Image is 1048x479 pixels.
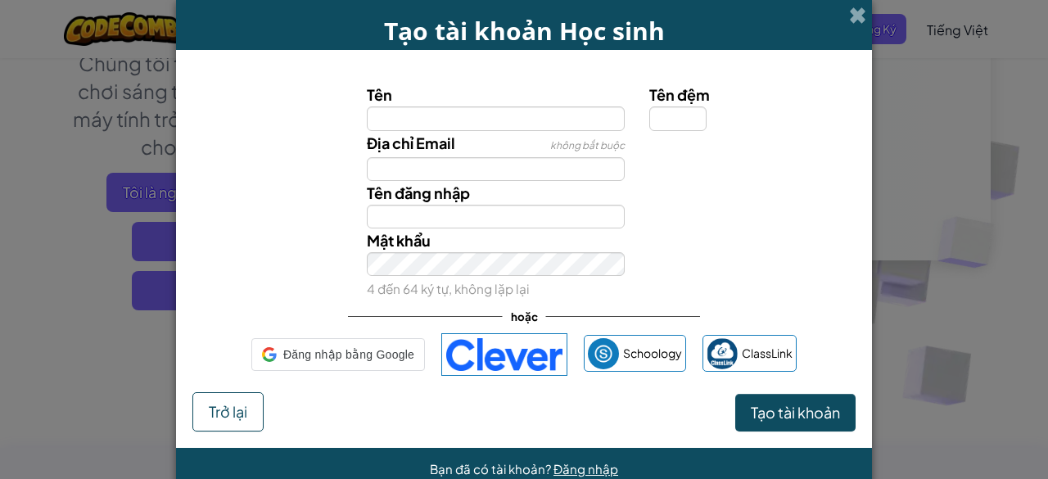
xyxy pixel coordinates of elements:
[742,341,793,365] span: ClassLink
[550,139,625,151] span: không bắt buộc
[367,281,530,296] small: 4 đến 64 ký tự, không lặp lại
[503,305,546,328] span: hoặc
[384,14,665,47] span: Tạo tài khoản Học sinh
[283,343,414,367] span: Đăng nhập bằng Google
[367,85,392,104] span: Tên
[367,231,431,250] span: Mật khẩu
[735,394,856,432] button: Tạo tài khoản
[251,338,425,371] div: Đăng nhập bằng Google
[192,392,264,432] button: Trở lại
[649,85,710,104] span: Tên đệm
[430,461,553,477] span: Bạn đã có tài khoản?
[367,183,470,202] span: Tên đăng nhập
[441,333,567,376] img: clever-logo-blue.png
[751,403,840,422] span: Tạo tài khoản
[553,461,618,477] a: Đăng nhập
[209,402,247,421] span: Trở lại
[588,338,619,369] img: schoology.png
[707,338,738,369] img: classlink-logo-small.png
[367,133,455,152] span: Địa chỉ Email
[623,341,682,365] span: Schoology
